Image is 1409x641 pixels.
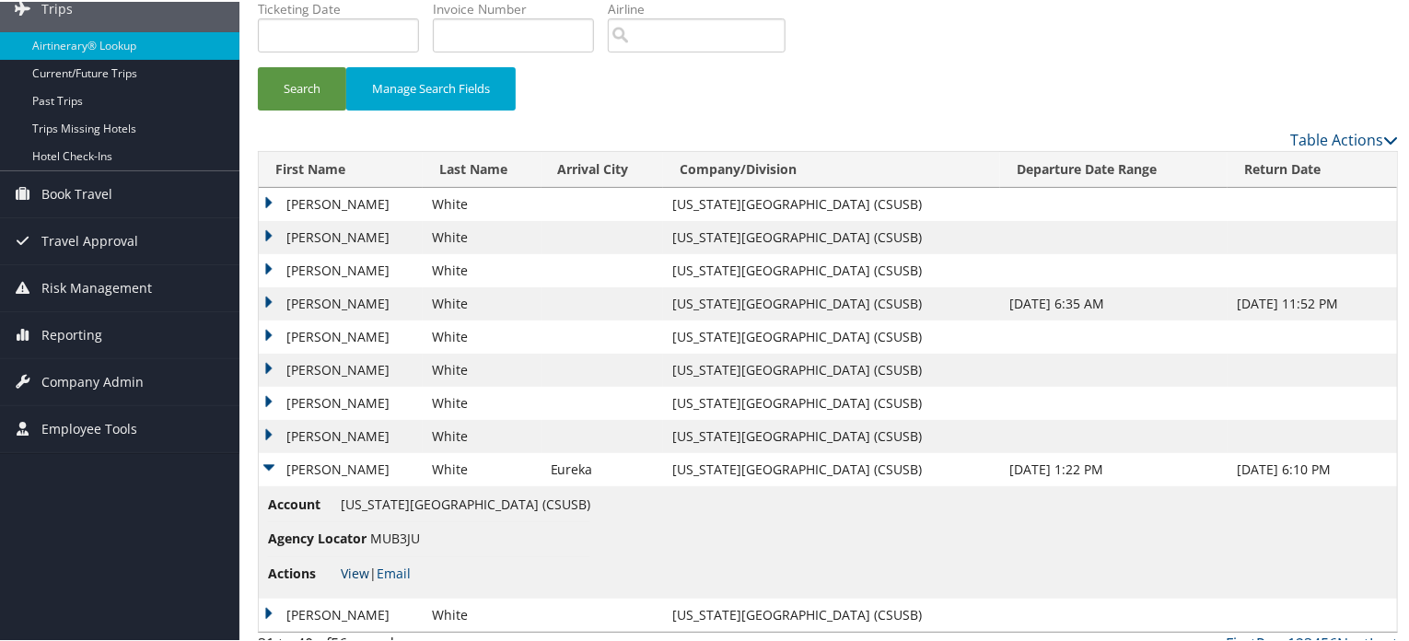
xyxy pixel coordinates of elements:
[423,286,541,319] td: White
[341,563,369,580] a: View
[377,563,411,580] a: Email
[663,319,1000,352] td: [US_STATE][GEOGRAPHIC_DATA] (CSUSB)
[663,150,1000,186] th: Company/Division
[1000,150,1228,186] th: Departure Date Range: activate to sort column ascending
[259,451,423,484] td: [PERSON_NAME]
[541,150,663,186] th: Arrival City: activate to sort column ascending
[268,527,367,547] span: Agency Locator
[41,169,112,216] span: Book Travel
[423,385,541,418] td: White
[423,451,541,484] td: White
[259,319,423,352] td: [PERSON_NAME]
[1228,286,1397,319] td: [DATE] 11:52 PM
[663,252,1000,286] td: [US_STATE][GEOGRAPHIC_DATA] (CSUSB)
[1228,451,1397,484] td: [DATE] 6:10 PM
[1290,128,1398,148] a: Table Actions
[370,528,420,545] span: MUB3JU
[663,451,1000,484] td: [US_STATE][GEOGRAPHIC_DATA] (CSUSB)
[663,385,1000,418] td: [US_STATE][GEOGRAPHIC_DATA] (CSUSB)
[41,310,102,356] span: Reporting
[423,219,541,252] td: White
[268,493,337,513] span: Account
[41,357,144,403] span: Company Admin
[341,563,411,580] span: |
[41,263,152,309] span: Risk Management
[41,216,138,262] span: Travel Approval
[346,65,516,109] button: Manage Search Fields
[423,418,541,451] td: White
[1228,150,1397,186] th: Return Date: activate to sort column ascending
[423,150,541,186] th: Last Name: activate to sort column ascending
[341,494,590,511] span: [US_STATE][GEOGRAPHIC_DATA] (CSUSB)
[259,286,423,319] td: [PERSON_NAME]
[423,252,541,286] td: White
[259,150,423,186] th: First Name: activate to sort column ascending
[1000,286,1228,319] td: [DATE] 6:35 AM
[41,404,137,450] span: Employee Tools
[259,352,423,385] td: [PERSON_NAME]
[259,219,423,252] td: [PERSON_NAME]
[1000,451,1228,484] td: [DATE] 1:22 PM
[268,562,337,582] span: Actions
[663,186,1000,219] td: [US_STATE][GEOGRAPHIC_DATA] (CSUSB)
[663,597,1000,630] td: [US_STATE][GEOGRAPHIC_DATA] (CSUSB)
[259,597,423,630] td: [PERSON_NAME]
[663,286,1000,319] td: [US_STATE][GEOGRAPHIC_DATA] (CSUSB)
[258,65,346,109] button: Search
[423,186,541,219] td: White
[423,319,541,352] td: White
[423,352,541,385] td: White
[423,597,541,630] td: White
[663,219,1000,252] td: [US_STATE][GEOGRAPHIC_DATA] (CSUSB)
[259,252,423,286] td: [PERSON_NAME]
[259,186,423,219] td: [PERSON_NAME]
[663,418,1000,451] td: [US_STATE][GEOGRAPHIC_DATA] (CSUSB)
[541,451,663,484] td: Eureka
[663,352,1000,385] td: [US_STATE][GEOGRAPHIC_DATA] (CSUSB)
[259,418,423,451] td: [PERSON_NAME]
[259,385,423,418] td: [PERSON_NAME]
